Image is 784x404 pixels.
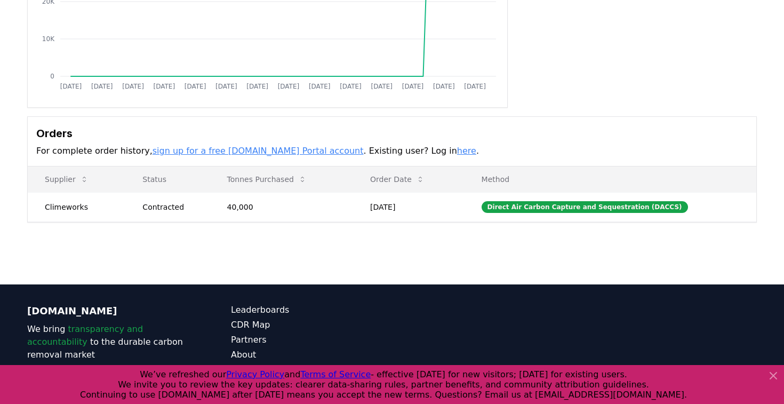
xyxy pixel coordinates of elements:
tspan: [DATE] [402,83,424,90]
tspan: [DATE] [246,83,268,90]
tspan: [DATE] [371,83,393,90]
a: About [231,348,392,361]
td: 40,000 [210,192,353,221]
button: Supplier [36,169,97,190]
a: here [457,146,476,156]
p: Status [134,174,201,185]
span: transparency and accountability [27,324,143,347]
a: sign up for a free [DOMAIN_NAME] Portal account [153,146,364,156]
tspan: [DATE] [154,83,175,90]
a: Leaderboards [231,304,392,316]
tspan: [DATE] [122,83,144,90]
p: We bring to the durable carbon removal market [27,323,188,361]
a: CDR Map [231,319,392,331]
tspan: [DATE] [278,83,300,90]
tspan: 10K [42,35,55,43]
p: [DOMAIN_NAME] [27,304,188,319]
tspan: [DATE] [433,83,455,90]
tspan: [DATE] [464,83,486,90]
tspan: [DATE] [309,83,331,90]
div: Direct Air Carbon Capture and Sequestration (DACCS) [482,201,688,213]
a: Blog [231,363,392,376]
td: Climeworks [28,192,125,221]
tspan: [DATE] [91,83,113,90]
tspan: 0 [50,73,54,80]
tspan: [DATE] [340,83,362,90]
tspan: [DATE] [185,83,206,90]
h3: Orders [36,125,748,141]
p: Method [473,174,748,185]
div: Contracted [142,202,201,212]
td: [DATE] [353,192,465,221]
p: For complete order history, . Existing user? Log in . [36,145,748,157]
button: Order Date [362,169,433,190]
button: Tonnes Purchased [219,169,315,190]
a: Partners [231,334,392,346]
tspan: [DATE] [215,83,237,90]
tspan: [DATE] [60,83,82,90]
